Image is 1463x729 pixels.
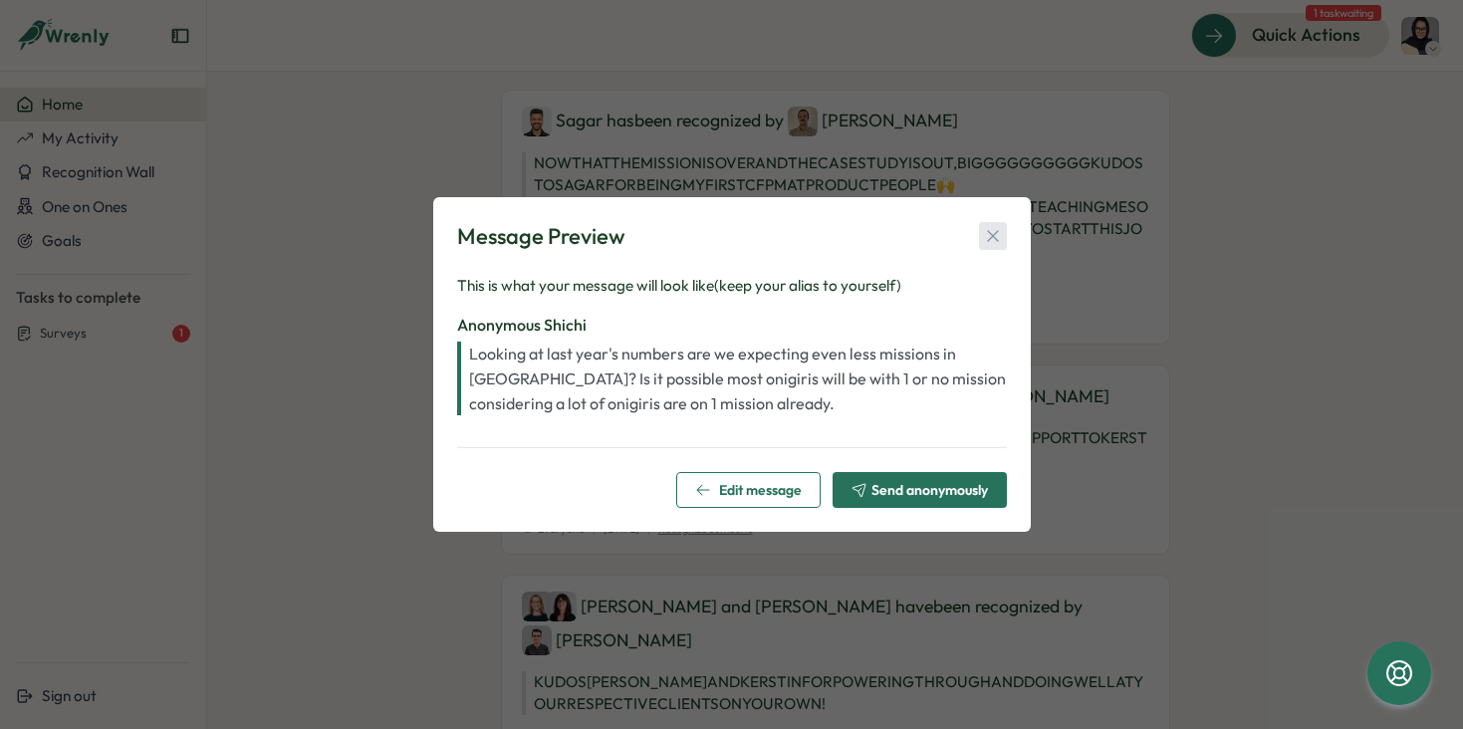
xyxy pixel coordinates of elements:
[871,483,988,497] span: Send anonymously
[457,313,1007,338] p: Anonymous Shichi
[457,275,1007,297] p: This is what your message will look like (keep your alias to yourself)
[457,342,1007,415] p: Looking at last year's numbers are we expecting even less missions in [GEOGRAPHIC_DATA]? Is it po...
[719,483,802,497] span: Edit message
[676,472,821,508] button: Edit message
[833,472,1007,508] button: Send anonymously
[457,221,625,252] p: Message Preview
